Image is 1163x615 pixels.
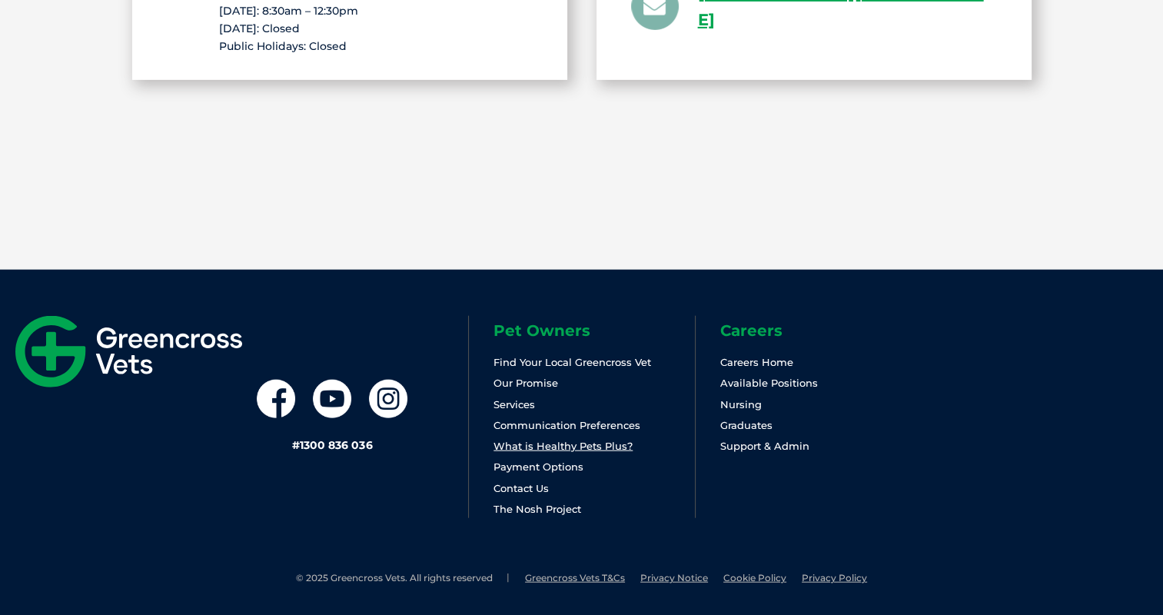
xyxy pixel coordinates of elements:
a: What is Healthy Pets Plus? [493,440,633,452]
a: Cookie Policy [723,572,786,583]
a: Privacy Notice [640,572,708,583]
h6: Pet Owners [493,323,695,338]
a: Graduates [720,419,773,431]
h6: Careers [720,323,922,338]
a: The Nosh Project [493,503,581,515]
a: Support & Admin [720,440,809,452]
a: Payment Options [493,460,583,473]
a: Careers Home [720,356,793,368]
a: Communication Preferences [493,419,640,431]
li: © 2025 Greencross Vets. All rights reserved [296,572,510,585]
a: Services [493,398,535,411]
a: Find Your Local Greencross Vet [493,356,651,368]
a: Contact Us [493,482,549,494]
a: Available Positions [720,377,818,389]
a: Privacy Policy [802,572,867,583]
a: #1300 836 036 [292,438,372,452]
a: Nursing [720,398,762,411]
a: Greencross Vets T&Cs [525,572,625,583]
a: Our Promise [493,377,558,389]
span: # [292,438,300,452]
